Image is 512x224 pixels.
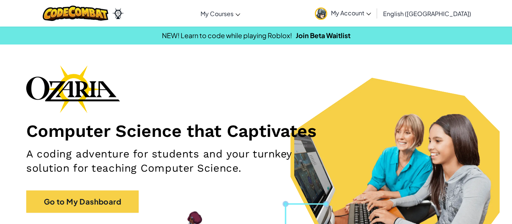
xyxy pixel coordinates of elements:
h1: Computer Science that Captivates [26,120,486,141]
h2: A coding adventure for students and your turnkey solution for teaching Computer Science. [26,147,334,175]
a: Go to My Dashboard [26,190,139,213]
span: English ([GEOGRAPHIC_DATA]) [383,10,471,18]
a: My Courses [197,3,244,24]
a: English ([GEOGRAPHIC_DATA]) [379,3,475,24]
a: My Account [311,1,375,25]
img: avatar [315,7,327,20]
a: Join Beta Waitlist [296,31,350,40]
span: My Account [331,9,371,17]
span: NEW! Learn to code while playing Roblox! [162,31,292,40]
img: CodeCombat logo [43,6,108,21]
span: My Courses [201,10,234,18]
img: Ozaria branding logo [26,65,120,113]
img: Ozaria [112,8,124,19]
